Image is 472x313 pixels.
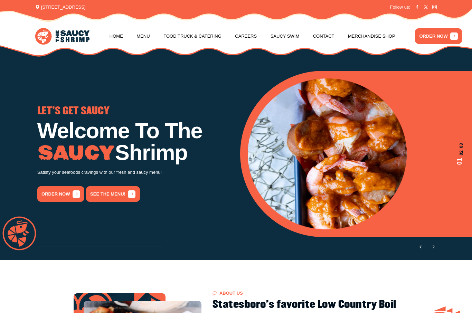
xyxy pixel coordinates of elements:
[163,23,221,49] a: Food Truck & Catering
[37,106,110,116] span: LET'S GET SAUCY
[232,120,426,142] h1: Low Country Boil
[232,147,426,155] p: Try our famous Whole Nine Yards sauce! The recipe is our secret!
[415,28,462,44] a: ORDER NOW
[348,23,395,49] a: Merchandise Shop
[232,164,279,180] a: order now
[235,23,257,49] a: Careers
[232,106,346,116] span: GO THE WHOLE NINE YARDS
[213,298,398,310] h2: Statesboro's favorite Low Country Boil
[37,145,115,161] img: Image
[86,186,140,202] a: See the menu!
[455,150,464,155] span: 02
[248,78,407,229] img: Banner Image
[455,158,464,165] span: 01
[271,23,300,49] a: Saucy Swim
[313,23,334,49] a: Contact
[110,23,123,49] a: Home
[419,244,425,250] button: Previous slide
[35,4,86,11] span: [STREET_ADDRESS]
[429,244,435,250] button: Next slide
[248,78,465,229] div: 1 / 3
[37,186,85,202] a: order now
[136,23,150,49] a: Menu
[37,106,232,202] div: 1 / 3
[37,169,232,177] p: Satisfy your seafoods cravings with our fresh and saucy menu!
[455,143,464,148] span: 03
[390,4,410,11] span: Follow us:
[213,291,243,295] span: About US
[232,106,426,180] div: 2 / 3
[37,120,232,163] h1: Welcome To The Shrimp
[35,28,90,45] img: logo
